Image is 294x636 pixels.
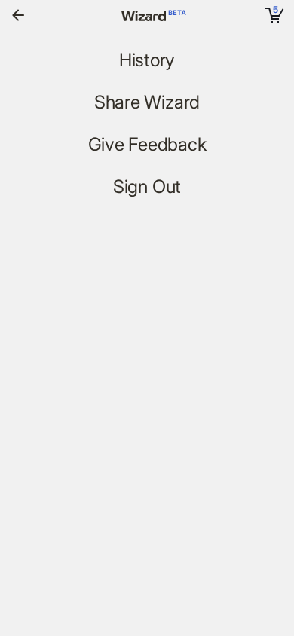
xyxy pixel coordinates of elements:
[119,50,175,72] span: History
[101,175,193,199] button: Sign Out
[113,176,181,198] span: Sign Out
[94,92,200,114] span: Share Wizard
[82,90,212,115] button: Share Wizard
[273,4,278,15] span: 5
[76,133,219,157] a: Give Feedback
[88,134,207,156] span: Give Feedback
[107,48,187,72] button: History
